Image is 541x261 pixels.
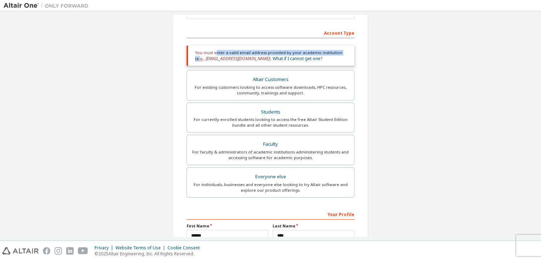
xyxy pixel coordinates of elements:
[191,85,350,96] div: For existing customers looking to access software downloads, HPC resources, community, trainings ...
[187,27,354,38] div: Account Type
[187,46,354,66] div: You must enter a valid email address provided by your academic institution (e.g., ).
[78,247,88,255] img: youtube.svg
[191,149,350,161] div: For faculty & administrators of academic institutions administering students and accessing softwa...
[66,247,74,255] img: linkedin.svg
[206,56,269,62] span: [EMAIL_ADDRESS][DOMAIN_NAME]
[273,56,322,62] a: What if I cannot get one?
[115,245,167,251] div: Website Terms of Use
[187,223,268,229] label: First Name
[273,223,354,229] label: Last Name
[95,245,115,251] div: Privacy
[191,172,350,182] div: Everyone else
[191,75,350,85] div: Altair Customers
[2,247,39,255] img: altair_logo.svg
[4,2,92,9] img: Altair One
[191,182,350,193] div: For individuals, businesses and everyone else looking to try Altair software and explore our prod...
[167,245,204,251] div: Cookie Consent
[191,139,350,149] div: Faculty
[43,247,50,255] img: facebook.svg
[55,247,62,255] img: instagram.svg
[191,107,350,117] div: Students
[191,117,350,128] div: For currently enrolled students looking to access the free Altair Student Edition bundle and all ...
[95,251,204,257] p: © 2025 Altair Engineering, Inc. All Rights Reserved.
[187,208,354,220] div: Your Profile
